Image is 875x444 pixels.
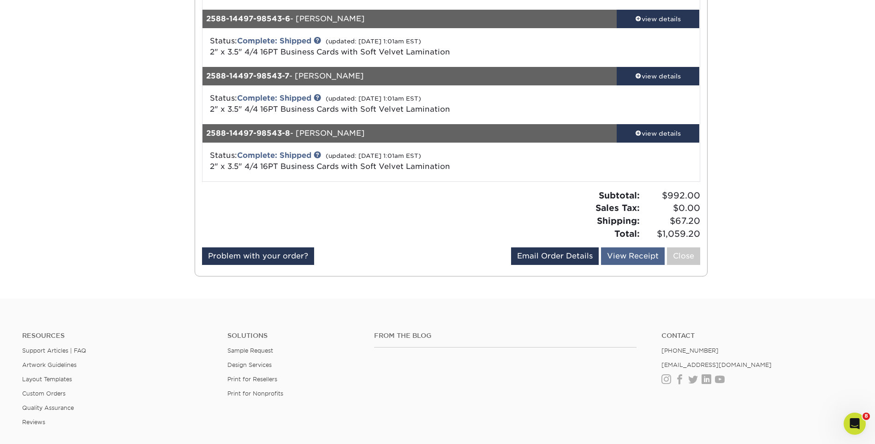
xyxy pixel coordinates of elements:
a: Email Order Details [511,247,599,265]
a: [PHONE_NUMBER] [661,347,719,354]
a: view details [617,67,700,85]
h4: Solutions [227,332,360,340]
h4: Resources [22,332,214,340]
div: - [PERSON_NAME] [202,124,617,143]
small: (updated: [DATE] 1:01am EST) [326,95,421,102]
span: 2" x 3.5" 4/4 16PT Business Cards with Soft Velvet Lamination [210,48,450,56]
div: Status: [203,36,534,58]
span: $67.20 [643,215,700,228]
strong: Total: [614,228,640,239]
strong: Sales Tax: [595,203,640,213]
div: Status: [203,93,534,115]
span: $0.00 [643,202,700,215]
a: view details [617,10,700,28]
span: 2" x 3.5" 4/4 16PT Business Cards with Soft Velvet Lamination [210,105,450,114]
span: $1,059.20 [643,228,700,240]
a: Quality Assurance [22,404,74,411]
div: - [PERSON_NAME] [202,10,617,28]
strong: Subtotal: [599,190,640,200]
a: Complete: Shipped [237,94,311,102]
a: view details [617,124,700,143]
div: view details [617,14,700,24]
a: Support Articles | FAQ [22,347,86,354]
a: View Receipt [601,247,665,265]
div: view details [617,129,700,138]
strong: 2588-14497-98543-8 [206,129,290,138]
iframe: Google Customer Reviews [2,416,78,441]
a: Close [667,247,700,265]
small: (updated: [DATE] 1:01am EST) [326,38,421,45]
span: 2" x 3.5" 4/4 16PT Business Cards with Soft Velvet Lamination [210,162,450,171]
a: Complete: Shipped [237,36,311,45]
span: $992.00 [643,189,700,202]
a: Contact [661,332,853,340]
a: [EMAIL_ADDRESS][DOMAIN_NAME] [661,361,772,368]
strong: 2588-14497-98543-7 [206,72,289,80]
strong: 2588-14497-98543-6 [206,14,290,23]
div: view details [617,72,700,81]
iframe: Intercom live chat [844,413,866,435]
a: Problem with your order? [202,247,314,265]
strong: Shipping: [597,216,640,226]
a: Design Services [227,361,272,368]
div: Status: [203,150,534,172]
span: 8 [863,413,870,420]
div: - [PERSON_NAME] [202,67,617,85]
h4: From the Blog [374,332,637,340]
a: Print for Nonprofits [227,390,283,397]
a: Artwork Guidelines [22,361,77,368]
small: (updated: [DATE] 1:01am EST) [326,152,421,159]
a: Layout Templates [22,376,72,383]
a: Print for Resellers [227,376,277,383]
a: Complete: Shipped [237,151,311,160]
a: Sample Request [227,347,273,354]
a: Custom Orders [22,390,65,397]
